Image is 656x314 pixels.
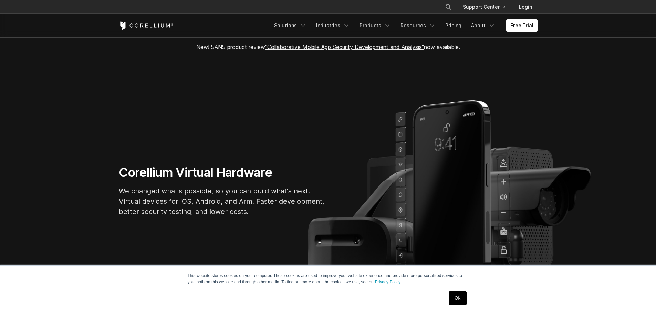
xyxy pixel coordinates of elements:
button: Search [442,1,455,13]
span: New! SANS product review now available. [196,43,460,50]
a: Login [513,1,538,13]
div: Navigation Menu [270,19,538,32]
a: Corellium Home [119,21,174,30]
a: Products [355,19,395,32]
a: Free Trial [506,19,538,32]
a: Industries [312,19,354,32]
a: Resources [396,19,440,32]
a: OK [449,291,466,305]
div: Navigation Menu [437,1,538,13]
p: This website stores cookies on your computer. These cookies are used to improve your website expe... [188,273,469,285]
a: Support Center [457,1,511,13]
h1: Corellium Virtual Hardware [119,165,325,180]
a: About [467,19,499,32]
a: "Collaborative Mobile App Security Development and Analysis" [265,43,424,50]
a: Pricing [441,19,466,32]
a: Solutions [270,19,311,32]
p: We changed what's possible, so you can build what's next. Virtual devices for iOS, Android, and A... [119,186,325,217]
a: Privacy Policy. [375,280,402,284]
